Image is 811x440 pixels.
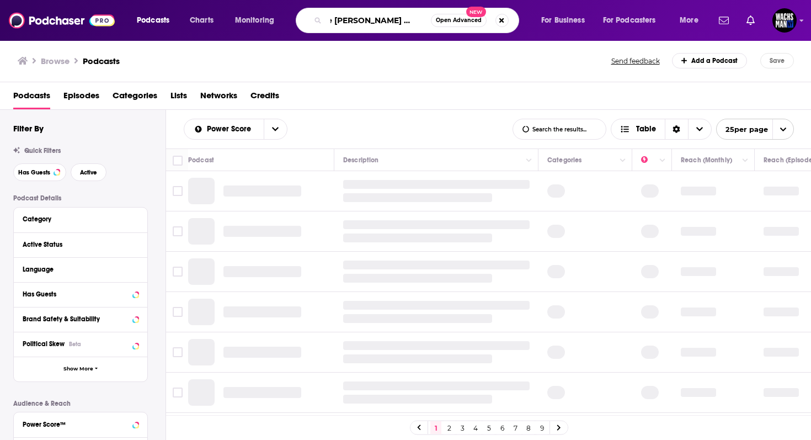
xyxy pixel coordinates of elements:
[173,267,183,277] span: Toggle select row
[603,13,656,28] span: For Podcasters
[470,421,481,434] a: 4
[772,8,797,33] button: Show profile menu
[173,307,183,317] span: Toggle select row
[760,53,794,68] button: Save
[608,56,663,66] button: Send feedback
[23,237,138,251] button: Active Status
[717,121,768,138] span: 25 per page
[656,154,669,167] button: Column Actions
[430,421,441,434] a: 1
[173,186,183,196] span: Toggle select row
[13,123,44,134] h2: Filter By
[510,421,521,434] a: 7
[80,169,97,176] span: Active
[23,417,138,431] button: Power Score™
[18,169,50,176] span: Has Guests
[23,337,138,351] button: Political SkewBeta
[641,153,657,167] div: Power Score
[742,11,759,30] a: Show notifications dropdown
[714,11,733,30] a: Show notifications dropdown
[436,18,482,23] span: Open Advanced
[306,8,530,33] div: Search podcasts, credits, & more...
[616,154,629,167] button: Column Actions
[9,10,115,31] img: Podchaser - Follow, Share and Rate Podcasts
[23,315,129,323] div: Brand Safety & Suitability
[611,119,712,140] button: Choose View
[200,87,237,109] a: Networks
[190,13,214,28] span: Charts
[457,421,468,434] a: 3
[13,400,148,407] p: Audience & Reach
[173,347,183,357] span: Toggle select row
[23,266,131,273] div: Language
[188,153,214,167] div: Podcast
[13,163,66,181] button: Has Guests
[250,87,279,109] a: Credits
[681,153,732,167] div: Reach (Monthly)
[173,226,183,236] span: Toggle select row
[665,119,688,139] div: Sort Direction
[533,12,599,29] button: open menu
[69,341,81,348] div: Beta
[23,287,138,301] button: Has Guests
[183,12,220,29] a: Charts
[113,87,157,109] a: Categories
[227,12,289,29] button: open menu
[523,421,534,434] a: 8
[63,366,93,372] span: Show More
[13,87,50,109] a: Podcasts
[772,8,797,33] span: Logged in as WachsmanNY
[739,154,752,167] button: Column Actions
[483,421,494,434] a: 5
[13,194,148,202] p: Podcast Details
[680,13,698,28] span: More
[716,119,794,140] button: open menu
[235,13,274,28] span: Monitoring
[772,8,797,33] img: User Profile
[63,87,99,109] a: Episodes
[23,290,129,298] div: Has Guests
[184,119,287,140] h2: Choose List sort
[129,12,184,29] button: open menu
[23,241,131,248] div: Active Status
[41,56,70,66] h3: Browse
[137,13,169,28] span: Podcasts
[14,357,147,381] button: Show More
[23,262,138,276] button: Language
[444,421,455,434] a: 2
[264,119,287,139] button: open menu
[541,13,585,28] span: For Business
[207,125,255,133] span: Power Score
[672,12,712,29] button: open menu
[71,163,106,181] button: Active
[343,153,378,167] div: Description
[23,312,138,326] button: Brand Safety & Suitability
[672,53,748,68] a: Add a Podcast
[596,12,672,29] button: open menu
[83,56,120,66] a: Podcasts
[431,14,487,27] button: Open AdvancedNew
[466,7,486,17] span: New
[173,388,183,397] span: Toggle select row
[497,421,508,434] a: 6
[23,421,129,428] div: Power Score™
[184,125,264,133] button: open menu
[170,87,187,109] a: Lists
[24,147,61,155] span: Quick Filters
[23,215,131,223] div: Category
[547,153,581,167] div: Categories
[636,125,656,133] span: Table
[522,154,536,167] button: Column Actions
[23,212,138,226] button: Category
[536,421,547,434] a: 9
